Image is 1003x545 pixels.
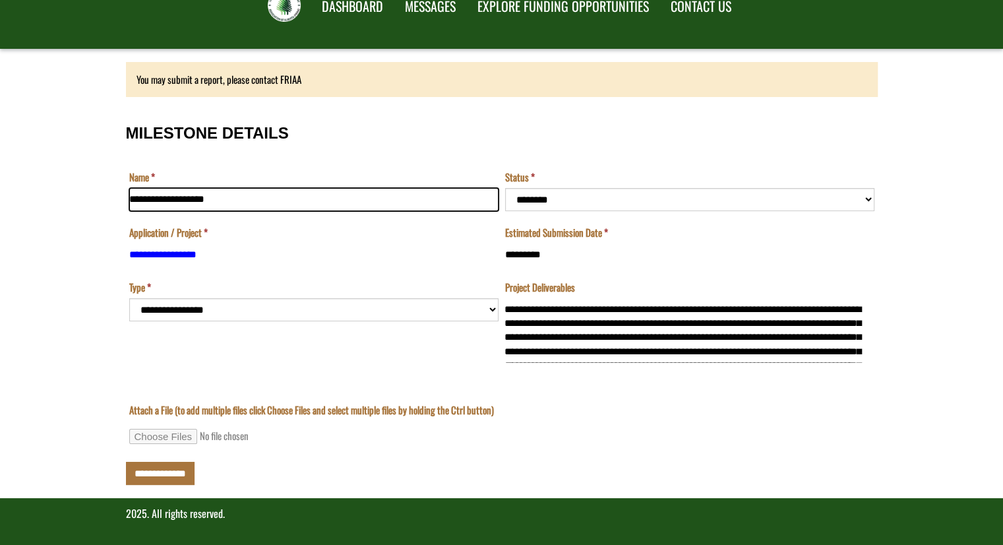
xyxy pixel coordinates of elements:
input: Name [129,188,499,211]
div: Milestone Details [126,111,878,485]
label: Attach a File (to add multiple files click Choose Files and select multiple files by holding the ... [129,403,494,417]
label: Project Deliverables [505,280,575,294]
input: Application / Project is a required field. [129,243,499,266]
label: Estimated Submission Date [505,226,608,240]
fieldset: MILESTONE DETAILS [126,111,878,377]
h3: MILESTONE DETAILS [126,125,878,142]
label: Name [129,170,155,184]
label: Application / Project [129,226,208,240]
span: . All rights reserved. [147,505,225,521]
label: Type [129,280,151,294]
textarea: Project Deliverables [505,298,874,363]
p: 2025 [126,506,878,521]
label: Status [505,170,535,184]
input: Attach a File (to add multiple files click Choose Files and select multiple files by holding the ... [129,429,309,444]
div: You may submit a report, please contact FRIAA [126,62,878,97]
